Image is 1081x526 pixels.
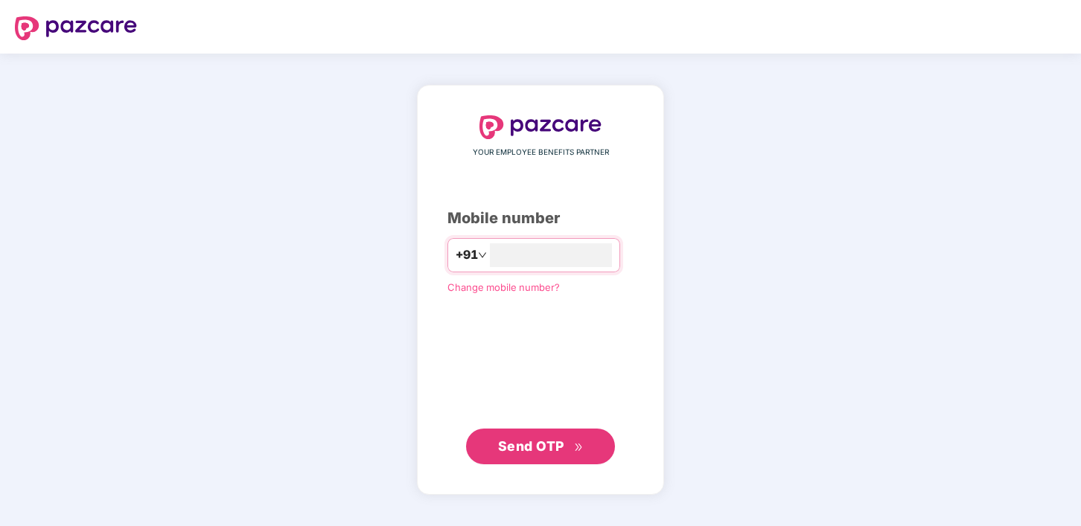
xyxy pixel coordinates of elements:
[574,443,584,452] span: double-right
[473,147,609,158] span: YOUR EMPLOYEE BENEFITS PARTNER
[447,207,634,230] div: Mobile number
[447,281,560,293] a: Change mobile number?
[456,246,478,264] span: +91
[15,16,137,40] img: logo
[466,429,615,464] button: Send OTPdouble-right
[479,115,602,139] img: logo
[498,438,564,454] span: Send OTP
[478,251,487,260] span: down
